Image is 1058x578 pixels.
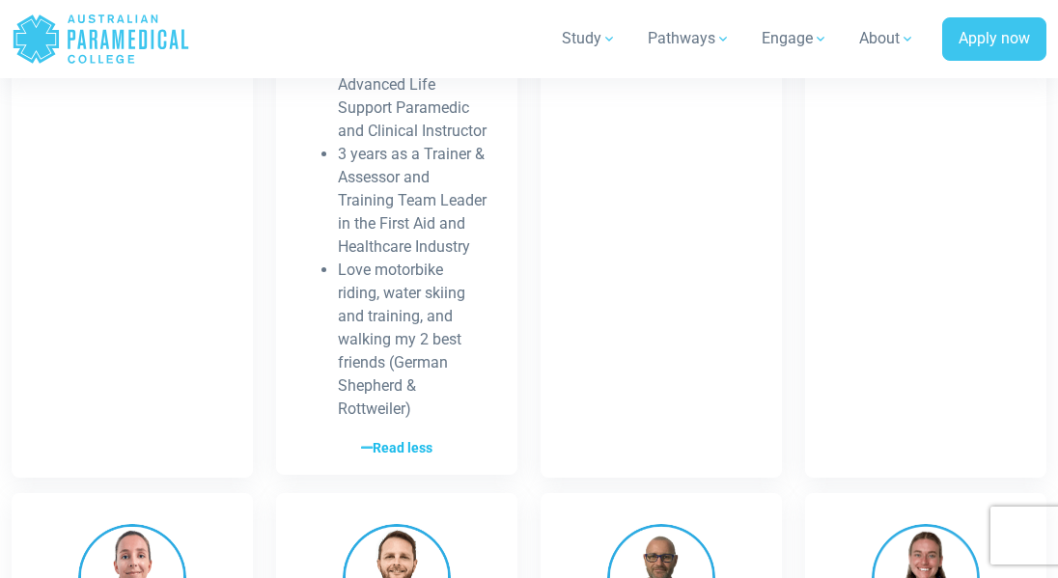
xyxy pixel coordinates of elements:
a: Read less [307,436,487,459]
li: Love motorbike riding, water skiing and training, and walking my 2 best friends (German Shepherd ... [338,259,487,421]
a: Engage [750,12,840,66]
a: Australian Paramedical College [12,8,190,70]
a: Pathways [636,12,742,66]
a: Study [550,12,628,66]
a: Apply now [942,17,1046,62]
li: 3 years as a Trainer & Assessor and Training Team Leader in the First Aid and Healthcare Industry [338,143,487,259]
span: Read less [361,438,432,458]
a: About [848,12,927,66]
li: 6 years on road experience as an Advanced Life Support Paramedic and Clinical Instructor [338,27,487,143]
